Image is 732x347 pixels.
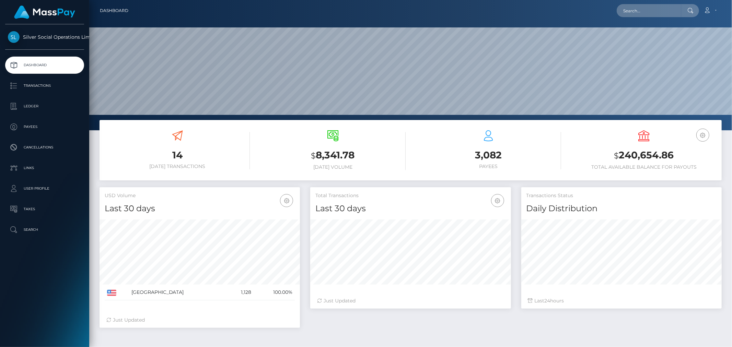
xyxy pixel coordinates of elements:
img: MassPay Logo [14,5,75,19]
p: Dashboard [8,60,81,70]
h3: 8,341.78 [260,148,405,163]
img: Silver Social Operations Limited [8,31,20,43]
a: Search [5,221,84,238]
h4: Daily Distribution [526,203,717,215]
a: Taxes [5,201,84,218]
div: Just Updated [317,297,504,304]
h4: Last 30 days [315,203,506,215]
h6: [DATE] Transactions [105,164,250,169]
a: User Profile [5,180,84,197]
p: User Profile [8,183,81,194]
td: [GEOGRAPHIC_DATA] [129,285,228,300]
p: Links [8,163,81,173]
small: $ [614,151,619,160]
h6: [DATE] Volume [260,164,405,170]
h3: 14 [105,148,250,162]
a: Transactions [5,77,84,94]
a: Cancellations [5,139,84,156]
p: Search [8,225,81,235]
h6: Payees [416,164,561,169]
a: Dashboard [100,3,128,18]
a: Dashboard [5,57,84,74]
div: Last hours [528,297,715,304]
input: Search... [617,4,681,17]
a: Links [5,159,84,177]
h6: Total Available Balance for Payouts [571,164,717,170]
td: 1,128 [228,285,254,300]
span: 24 [545,298,550,304]
p: Cancellations [8,142,81,153]
p: Payees [8,122,81,132]
h3: 3,082 [416,148,561,162]
img: US.png [107,290,116,296]
p: Ledger [8,101,81,111]
h5: USD Volume [105,192,295,199]
a: Ledger [5,98,84,115]
td: 100.00% [254,285,295,300]
div: Just Updated [106,316,293,324]
small: $ [311,151,316,160]
span: Silver Social Operations Limited [5,34,84,40]
h3: 240,654.86 [571,148,717,163]
h4: Last 30 days [105,203,295,215]
p: Transactions [8,81,81,91]
p: Taxes [8,204,81,214]
a: Payees [5,118,84,135]
h5: Transactions Status [526,192,717,199]
h5: Total Transactions [315,192,506,199]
